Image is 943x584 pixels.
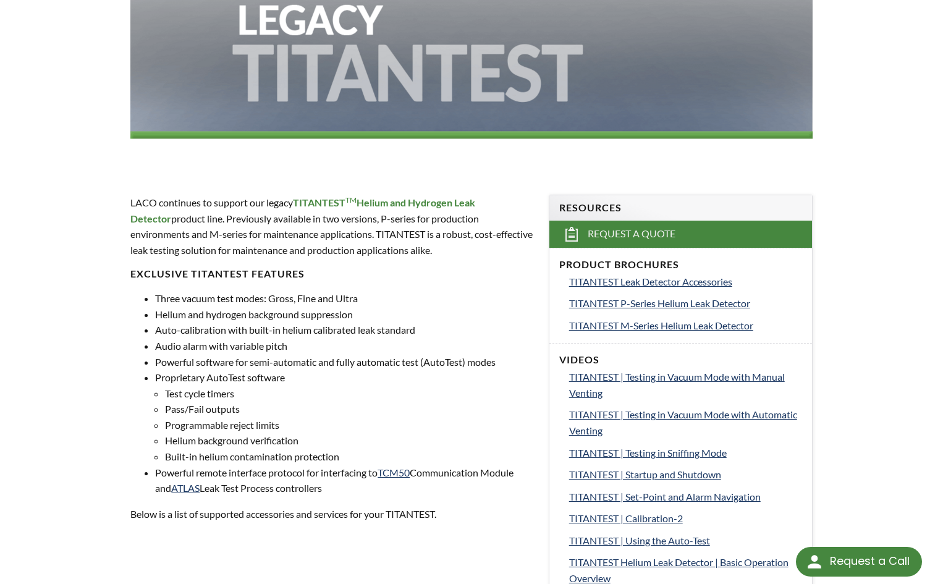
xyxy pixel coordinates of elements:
[569,467,802,483] a: TITANTEST | Startup and Shutdown
[569,533,802,549] a: TITANTEST | Using the Auto-Test
[569,512,683,524] span: TITANTEST | Calibration-2
[569,407,802,438] a: TITANTEST | Testing in Vacuum Mode with Automatic Venting
[155,354,533,370] li: Powerful software for semi-automatic and fully automatic test (AutoTest) modes
[345,195,357,205] sup: TM
[569,535,710,546] span: TITANTEST | Using the Auto-Test
[155,290,533,307] li: Three vacuum test modes: Gross, Fine and Ultra
[378,467,410,478] a: TCM50
[559,258,802,271] h4: Product Brochures
[569,274,802,290] a: TITANTEST Leak Detector Accessories
[805,552,824,572] img: round button
[130,506,533,522] p: Below is a list of supported accessories and services for your TITANTEST.
[569,295,802,311] a: TITANTEST P-Series Helium Leak Detector
[569,369,802,400] a: TITANTEST | Testing in Vacuum Mode with Manual Venting
[155,307,533,323] li: Helium and hydrogen background suppression
[569,320,753,331] span: TITANTEST M-Series Helium Leak Detector
[130,268,533,281] h4: EXCLUSIVE TITANTEST FEATURES
[569,468,721,480] span: TITANTEST | Startup and Shutdown
[830,547,910,575] div: Request a Call
[559,353,802,366] h4: Videos
[569,445,802,461] a: TITANTEST | Testing in Sniffing Mode
[569,556,789,584] span: TITANTEST Helium Leak Detector | Basic Operation Overview
[165,433,533,449] li: Helium background verification
[569,491,761,502] span: TITANTEST | Set-Point and Alarm Navigation
[165,417,533,433] li: Programmable reject limits
[155,370,533,465] li: Proprietary AutoTest software
[155,465,533,496] li: Powerful remote interface protocol for interfacing to Communication Module and Leak Test Process ...
[796,547,922,577] div: Request a Call
[569,371,785,399] span: TITANTEST | Testing in Vacuum Mode with Manual Venting
[155,322,533,338] li: Auto-calibration with built-in helium calibrated leak standard
[569,489,802,505] a: TITANTEST | Set-Point and Alarm Navigation
[569,297,750,309] span: TITANTEST P-Series Helium Leak Detector
[569,510,802,527] a: TITANTEST | Calibration-2
[165,386,533,402] li: Test cycle timers
[569,318,802,334] a: TITANTEST M-Series Helium Leak Detector
[171,482,200,494] a: ATLAS
[155,338,533,354] li: Audio alarm with variable pitch
[165,449,533,465] li: Built-in helium contamination protection
[569,276,732,287] span: TITANTEST Leak Detector Accessories
[130,195,533,258] p: LACO continues to support our legacy product line. Previously available in two versions, P-series...
[130,197,475,224] strong: TITANTEST Helium and Hydrogen Leak Detector
[165,401,533,417] li: Pass/Fail outputs
[549,221,812,248] a: Request a Quote
[569,408,797,436] span: TITANTEST | Testing in Vacuum Mode with Automatic Venting
[559,201,802,214] h4: Resources
[588,227,675,240] span: Request a Quote
[569,447,727,459] span: TITANTEST | Testing in Sniffing Mode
